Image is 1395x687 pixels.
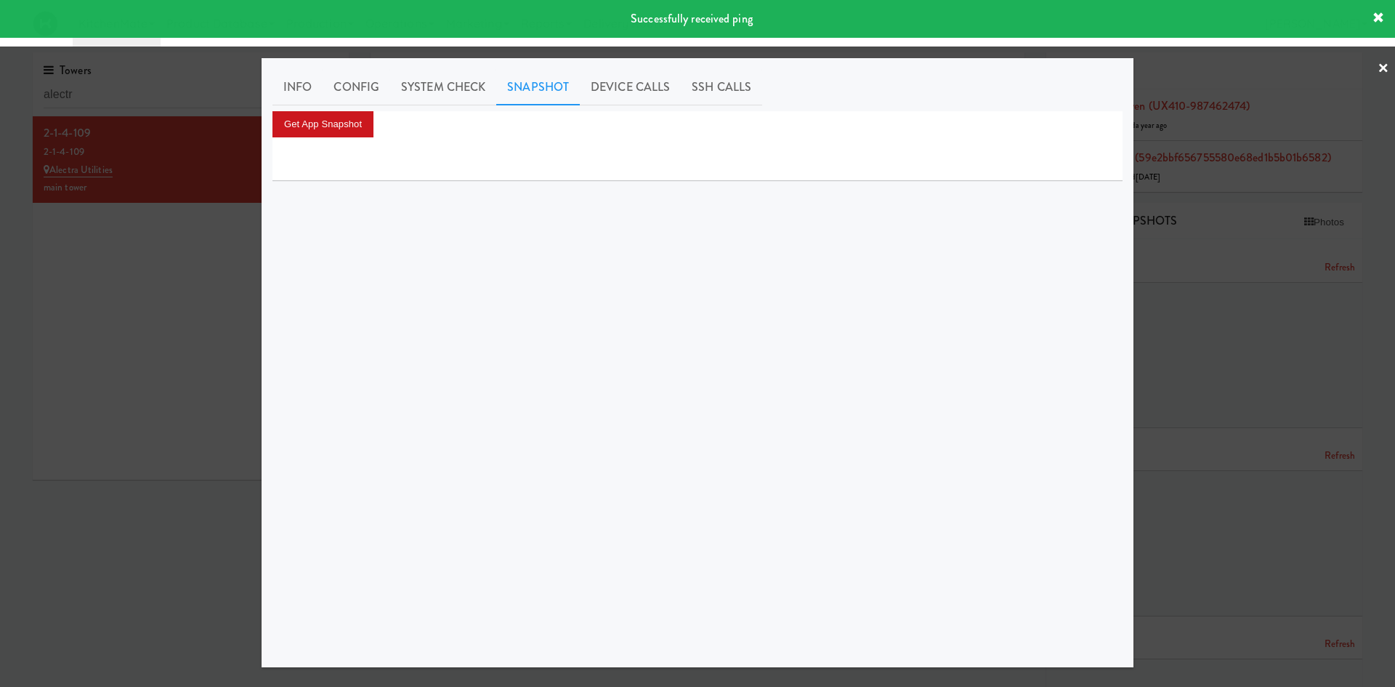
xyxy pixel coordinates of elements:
[272,69,323,105] a: Info
[496,69,580,105] a: Snapshot
[390,69,496,105] a: System Check
[323,69,390,105] a: Config
[1378,47,1389,92] a: ×
[681,69,762,105] a: SSH Calls
[631,10,753,27] span: Successfully received ping
[580,69,681,105] a: Device Calls
[272,111,373,137] button: Get App Snapshot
